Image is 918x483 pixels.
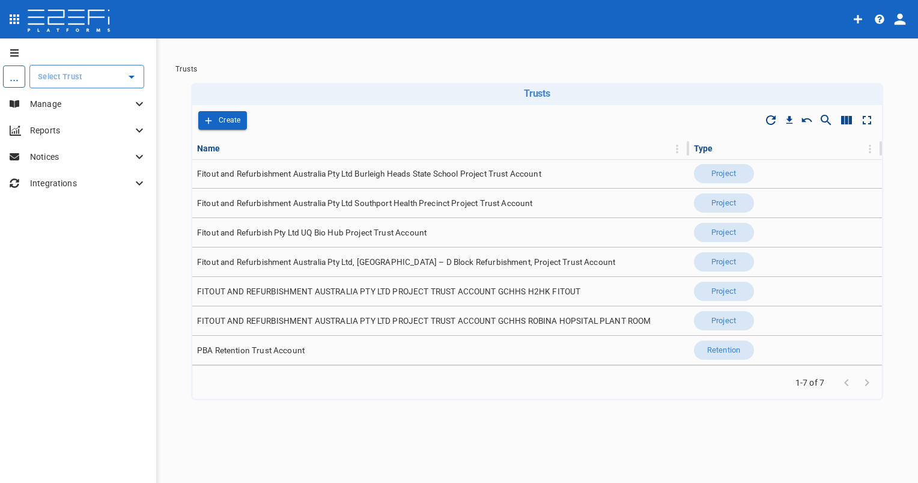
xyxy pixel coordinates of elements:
[704,198,743,209] span: Project
[857,110,877,130] button: Toggle full screen
[198,111,247,130] span: Add Trust
[123,68,140,85] button: Open
[35,70,121,83] input: Select Trust
[704,286,743,297] span: Project
[700,345,747,356] span: Retention
[197,227,427,238] span: Fitout and Refurbish Pty Ltd UQ Bio Hub Project Trust Account
[197,198,533,209] span: Fitout and Refurbishment Australia Pty Ltd Southport Health Precinct Project Trust Account
[816,110,836,130] button: Show/Hide search
[197,315,651,327] span: FITOUT AND REFURBISHMENT AUSTRALIA PTY LTD PROJECT TRUST ACCOUNT GCHHS ROBINA HOPSITAL PLANT ROOM
[667,139,687,159] button: Column Actions
[3,65,25,88] div: ...
[704,315,743,327] span: Project
[791,377,829,389] span: 1-7 of 7
[219,114,241,127] p: Create
[197,168,541,180] span: Fitout and Refurbishment Australia Pty Ltd Burleigh Heads State School Project Trust Account
[198,111,247,130] button: Create
[704,257,743,268] span: Project
[30,124,132,136] p: Reports
[694,141,713,156] div: Type
[836,110,857,130] button: Show/Hide columns
[30,151,132,163] p: Notices
[704,168,743,180] span: Project
[857,377,877,388] span: Go to next page
[860,139,880,159] button: Column Actions
[197,286,580,297] span: FITOUT AND REFURBISHMENT AUSTRALIA PTY LTD PROJECT TRUST ACCOUNT GCHHS H2HK FITOUT
[197,345,305,356] span: PBA Retention Trust Account
[798,111,816,129] button: Reset Sorting
[30,177,132,189] p: Integrations
[30,98,132,110] p: Manage
[781,112,798,129] button: Download CSV
[761,110,781,130] span: Refresh Data
[197,257,615,268] span: Fitout and Refurbishment Australia Pty Ltd, [GEOGRAPHIC_DATA] – D Block Refurbishment, Project Tr...
[704,227,743,238] span: Project
[196,88,878,99] h6: Trusts
[836,377,857,388] span: Go to previous page
[175,65,899,73] nav: breadcrumb
[197,141,220,156] div: Name
[175,65,197,73] a: Trusts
